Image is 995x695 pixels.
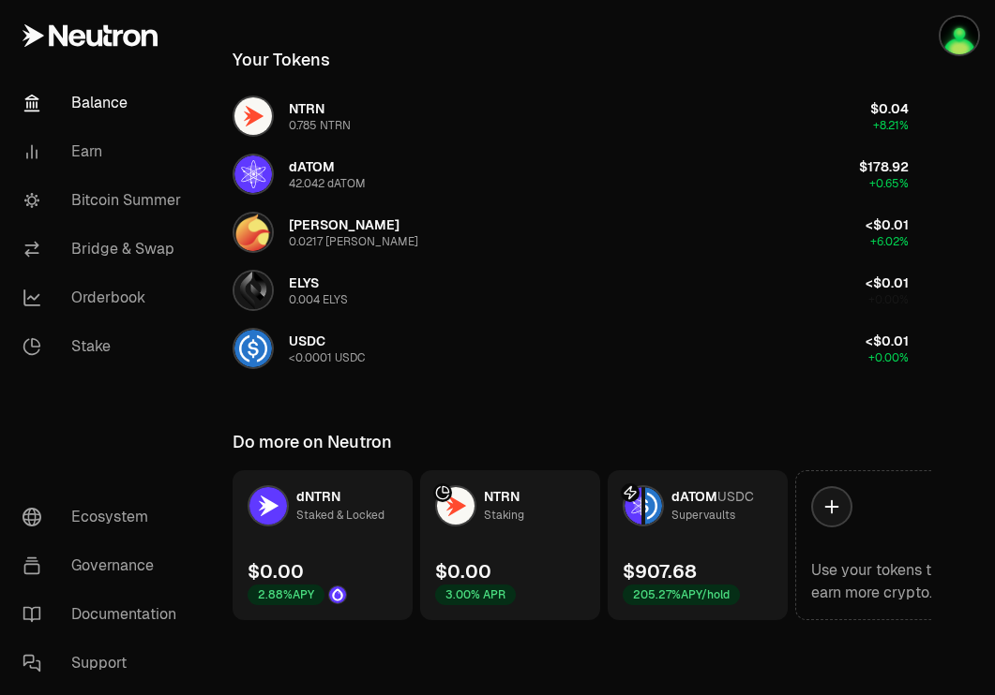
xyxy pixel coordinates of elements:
[289,350,365,365] div: <0.0001 USDC
[233,429,392,455] div: Do more on Neutron
[289,234,418,249] div: 0.0217 [PERSON_NAME]
[234,155,272,193] img: dATOM Logo
[8,639,203,688] a: Support
[8,322,203,371] a: Stake
[221,204,920,260] button: LUNA Logo[PERSON_NAME]0.0217 [PERSON_NAME]<$0.01+6.02%
[329,586,346,603] img: Drop
[221,88,920,144] button: NTRN LogoNTRN0.785 NTRN$0.04+8.21%
[8,176,203,225] a: Bitcoin Summer
[811,559,959,604] div: Use your tokens to earn more crypto.
[868,292,909,307] span: +0.00%
[289,274,319,291] span: ELYS
[435,558,491,584] div: $0.00
[869,176,909,191] span: +0.65%
[866,333,909,349] span: <$0.01
[296,506,384,525] div: Staked & Locked
[221,262,920,318] button: ELYS LogoELYS0.004 ELYS<$0.01+0.00%
[289,100,324,117] span: NTRN
[221,146,920,202] button: dATOM LogodATOM42.042 dATOM$178.92+0.65%
[289,292,348,307] div: 0.004 ELYS
[249,487,287,525] img: dNTRN Logo
[420,470,600,620] a: NTRN LogoNTRNStaking$0.003.00% APR
[8,274,203,322] a: Orderbook
[435,584,516,605] div: 3.00% APR
[289,176,366,191] div: 42.042 dATOM
[233,47,330,73] div: Your Tokens
[289,118,351,133] div: 0.785 NTRN
[221,320,920,377] button: USDC LogoUSDC<0.0001 USDC<$0.01+0.00%
[608,470,788,620] a: dATOM LogoUSDC LogodATOMUSDCSupervaults$907.68205.27%APY/hold
[234,214,272,251] img: LUNA Logo
[8,225,203,274] a: Bridge & Swap
[8,541,203,590] a: Governance
[866,216,909,233] span: <$0.01
[868,350,909,365] span: +0.00%
[8,79,203,127] a: Balance
[289,333,325,349] span: USDC
[234,97,272,135] img: NTRN Logo
[234,330,272,367] img: USDC Logo
[8,493,203,541] a: Ecosystem
[484,506,524,525] div: Staking
[233,470,413,620] a: dNTRN LogodNTRNStaked & Locked$0.002.88%APYDrop
[795,470,975,620] a: Use your tokens to earn more crypto.
[873,118,909,133] span: +8.21%
[625,487,641,525] img: dATOM Logo
[296,488,340,505] span: dNTRN
[623,558,697,584] div: $907.68
[234,272,272,309] img: ELYS Logo
[437,487,475,525] img: NTRN Logo
[248,558,304,584] div: $0.00
[623,584,740,605] div: 205.27% APY/hold
[941,17,978,54] img: Atom Staking
[8,127,203,176] a: Earn
[289,158,335,175] span: dATOM
[671,488,717,505] span: dATOM
[870,234,909,249] span: +6.02%
[248,584,324,605] div: 2.88% APY
[671,506,735,525] div: Supervaults
[866,274,909,291] span: <$0.01
[870,100,909,117] span: $0.04
[8,590,203,639] a: Documentation
[289,216,400,233] span: [PERSON_NAME]
[717,488,754,505] span: USDC
[645,487,662,525] img: USDC Logo
[484,488,520,505] span: NTRN
[859,158,909,175] span: $178.92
